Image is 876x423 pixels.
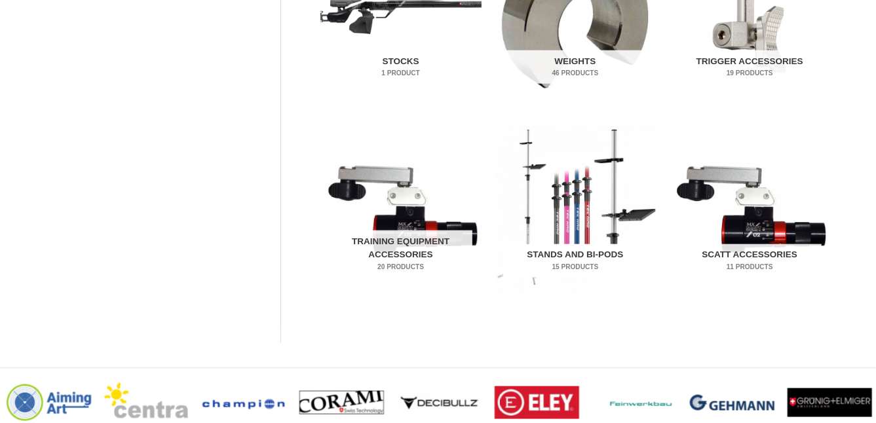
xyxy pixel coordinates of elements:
[329,68,472,78] mark: 1 Product
[329,262,472,272] mark: 20 Products
[503,50,647,84] h2: Weights
[503,244,647,278] h2: Stands and Bi-pods
[669,124,830,293] img: SCATT Accessories
[678,262,822,272] mark: 11 Products
[503,262,647,272] mark: 15 Products
[678,68,822,78] mark: 19 Products
[320,124,482,293] img: Training Equipment Accessories
[678,50,822,84] h2: Trigger Accessories
[329,230,472,278] h2: Training Equipment Accessories
[495,124,656,293] a: Visit product category Stands and Bi-pods
[320,124,482,293] a: Visit product category Training Equipment Accessories
[669,124,830,293] a: Visit product category SCATT Accessories
[503,68,647,78] mark: 46 Products
[495,124,656,293] img: Stands and Bi-pods
[495,386,579,419] img: brand logo
[678,244,822,278] h2: SCATT Accessories
[329,50,472,84] h2: Stocks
